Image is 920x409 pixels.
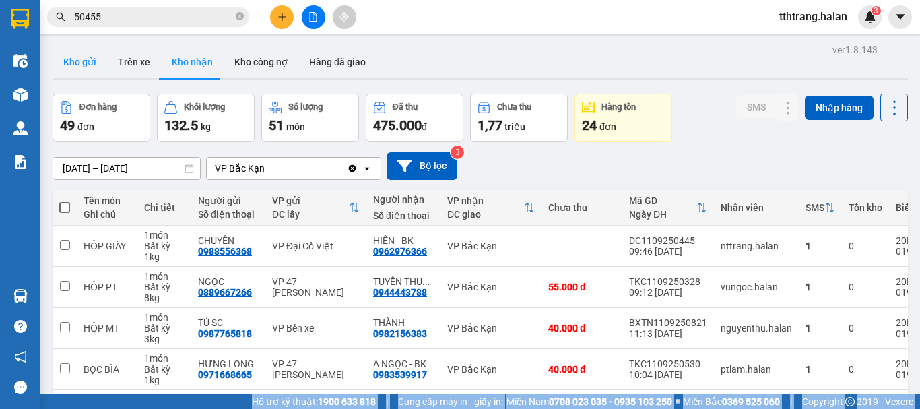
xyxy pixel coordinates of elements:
[422,276,430,287] span: ...
[261,94,359,142] button: Số lượng51món
[451,146,464,159] sup: 3
[157,94,255,142] button: Khối lượng132.5kg
[373,317,434,328] div: THÀNH
[373,287,427,298] div: 0944443788
[144,241,185,251] div: Bất kỳ
[286,121,305,132] span: món
[582,117,597,133] span: 24
[11,9,29,29] img: logo-vxr
[549,396,672,407] strong: 0708 023 035 - 0935 103 250
[13,121,28,135] img: warehouse-icon
[308,12,318,22] span: file-add
[478,117,502,133] span: 1,77
[272,358,360,380] div: VP 47 [PERSON_NAME]
[198,195,259,206] div: Người gửi
[272,276,360,298] div: VP 47 [PERSON_NAME]
[164,117,198,133] span: 132.5
[252,394,376,409] span: Hỗ trợ kỹ thuật:
[144,202,185,213] div: Chi tiết
[806,282,835,292] div: 1
[144,364,185,375] div: Bất kỳ
[56,12,65,22] span: search
[864,11,876,23] img: icon-new-feature
[74,9,233,24] input: Tìm tên, số ĐT hoặc mã đơn
[393,102,418,112] div: Đã thu
[198,369,252,380] div: 0971668665
[13,54,28,68] img: warehouse-icon
[144,230,185,241] div: 1 món
[497,102,531,112] div: Chưa thu
[107,46,161,78] button: Trên xe
[373,276,434,287] div: TUYẾN THU BK
[198,358,259,369] div: HƯNG LONG
[888,5,912,29] button: caret-down
[629,235,707,246] div: DC1109250445
[447,195,524,206] div: VP nhận
[386,394,388,409] span: |
[161,46,224,78] button: Kho nhận
[224,46,298,78] button: Kho công nợ
[144,323,185,334] div: Bất kỳ
[272,209,349,220] div: ĐC lấy
[13,289,28,303] img: warehouse-icon
[629,328,707,339] div: 11:13 [DATE]
[13,155,28,169] img: solution-icon
[629,209,696,220] div: Ngày ĐH
[84,209,131,220] div: Ghi chú
[144,394,185,405] div: 1 món
[722,396,780,407] strong: 0369 525 060
[721,241,792,251] div: nttrang.halan
[79,102,117,112] div: Đơn hàng
[201,121,211,132] span: kg
[84,195,131,206] div: Tên món
[53,158,200,179] input: Select a date range.
[601,102,636,112] div: Hàng tồn
[236,12,244,20] span: close-circle
[144,282,185,292] div: Bất kỳ
[629,287,707,298] div: 09:12 [DATE]
[333,5,356,29] button: aim
[872,6,881,15] sup: 3
[236,11,244,24] span: close-circle
[806,323,835,334] div: 1
[144,375,185,385] div: 1 kg
[198,246,252,257] div: 0988556368
[676,399,680,404] span: ⚪️
[629,246,707,257] div: 09:46 [DATE]
[447,282,535,292] div: VP Bắc Kạn
[548,202,616,213] div: Chưa thu
[362,163,372,174] svg: open
[470,94,568,142] button: Chưa thu1,77 triệu
[373,358,434,369] div: A NGỌC - BK
[768,8,858,25] span: tthtrang.halan
[721,202,792,213] div: Nhân viên
[84,282,131,292] div: HỘP PT
[198,209,259,220] div: Số điện thoại
[805,96,874,120] button: Nhập hàng
[347,163,358,174] svg: Clear value
[447,323,535,334] div: VP Bắc Kạn
[198,235,259,246] div: CHUYÊN
[398,394,503,409] span: Cung cấp máy in - giấy in:
[622,190,714,226] th: Toggle SortBy
[849,241,882,251] div: 0
[366,94,463,142] button: Đã thu475.000đ
[683,394,780,409] span: Miền Bắc
[13,88,28,102] img: warehouse-icon
[629,358,707,369] div: TKC1109250530
[599,121,616,132] span: đơn
[845,397,855,406] span: copyright
[447,364,535,375] div: VP Bắc Kạn
[14,320,27,333] span: question-circle
[806,202,824,213] div: SMS
[198,287,252,298] div: 0889667266
[548,282,616,292] div: 55.000 đ
[721,364,792,375] div: ptlam.halan
[373,235,434,246] div: HIÊN - BK
[721,282,792,292] div: vungoc.halan
[84,323,131,334] div: HỘP MT
[373,246,427,257] div: 0962976366
[806,241,835,251] div: 1
[373,210,434,221] div: Số điện thoại
[60,117,75,133] span: 49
